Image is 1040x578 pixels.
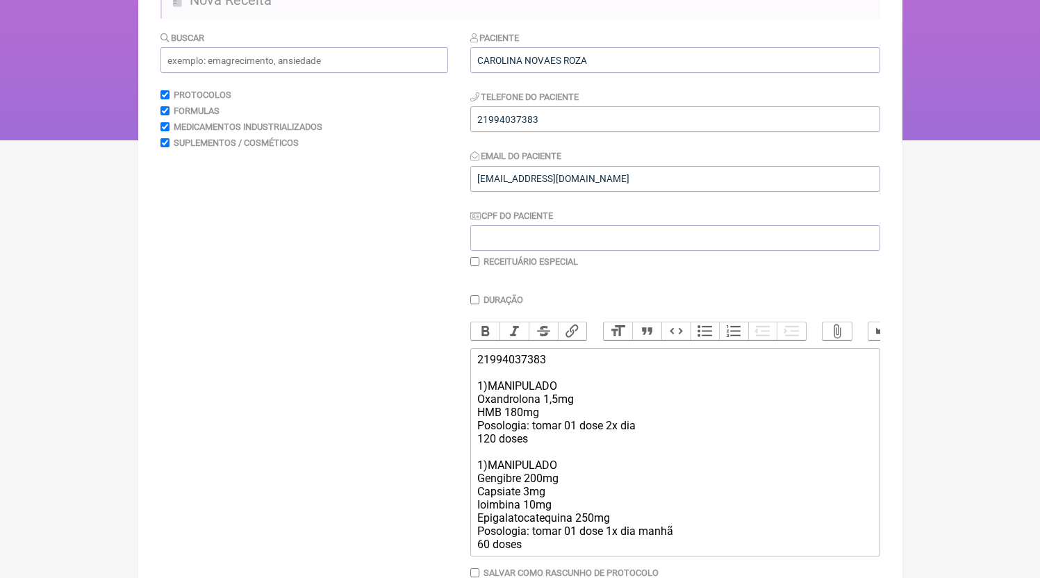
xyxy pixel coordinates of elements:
[470,210,554,221] label: CPF do Paciente
[484,295,523,305] label: Duração
[477,353,872,551] div: 21994037383 1)MANIPULADO Oxandrolona 1,5mg HMB 180mg Posologia: tomar 01 dose 2x dia 120 doses 1)...
[777,322,806,340] button: Increase Level
[174,138,299,148] label: Suplementos / Cosméticos
[471,322,500,340] button: Bold
[174,122,322,132] label: Medicamentos Industrializados
[500,322,529,340] button: Italic
[558,322,587,340] button: Link
[719,322,748,340] button: Numbers
[484,568,659,578] label: Salvar como rascunho de Protocolo
[174,106,220,116] label: Formulas
[691,322,720,340] button: Bullets
[470,151,562,161] label: Email do Paciente
[748,322,777,340] button: Decrease Level
[160,47,448,73] input: exemplo: emagrecimento, ansiedade
[470,92,579,102] label: Telefone do Paciente
[529,322,558,340] button: Strikethrough
[484,256,578,267] label: Receituário Especial
[604,322,633,340] button: Heading
[868,322,898,340] button: Undo
[160,33,205,43] label: Buscar
[470,33,520,43] label: Paciente
[823,322,852,340] button: Attach Files
[661,322,691,340] button: Code
[632,322,661,340] button: Quote
[174,90,231,100] label: Protocolos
